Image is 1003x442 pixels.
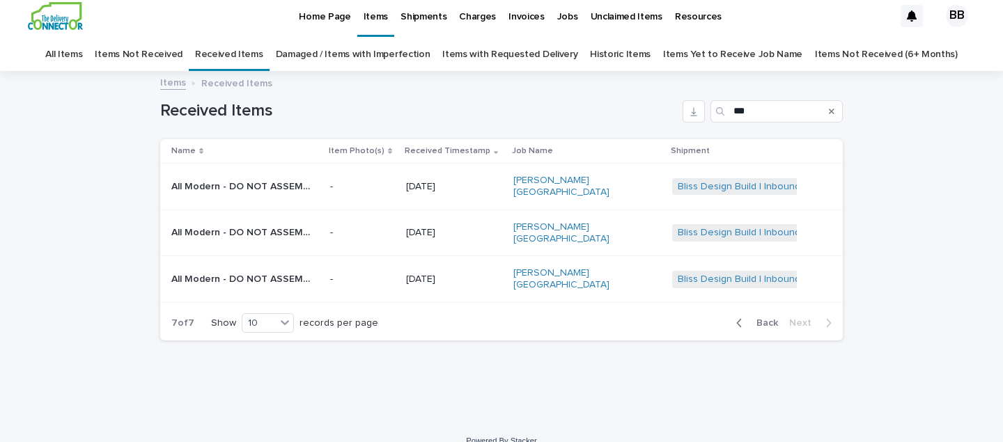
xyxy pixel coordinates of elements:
[784,317,843,329] button: Next
[201,74,272,90] p: Received Items
[513,267,653,291] a: [PERSON_NAME][GEOGRAPHIC_DATA]
[671,143,710,159] p: Shipment
[171,178,313,193] p: All Modern - DO NOT ASSEMBLE W003529511 Imperial 36in round pedestal dining table- color white | ...
[160,210,843,256] tr: All Modern - DO NOT ASSEMBLE W003529511 Imperial 36in round pedestal dining table- color white | ...
[789,318,820,328] span: Next
[160,101,677,121] h1: Received Items
[710,100,843,123] input: Search
[95,38,182,71] a: Items Not Received
[300,317,378,329] p: records per page
[330,227,395,239] p: -
[663,38,802,71] a: Items Yet to Receive Job Name
[330,274,395,285] p: -
[946,5,968,27] div: BB
[171,224,313,239] p: All Modern - DO NOT ASSEMBLE W003529511 Imperial 36in round pedestal dining table- color white | ...
[748,318,778,328] span: Back
[28,2,83,30] img: aCWQmA6OSGG0Kwt8cj3c
[815,38,958,71] a: Items Not Received (6+ Months)
[195,38,263,71] a: Received Items
[406,274,502,285] p: [DATE]
[513,175,653,198] a: [PERSON_NAME][GEOGRAPHIC_DATA]
[512,143,553,159] p: Job Name
[725,317,784,329] button: Back
[406,181,502,193] p: [DATE]
[171,143,196,159] p: Name
[330,181,395,193] p: -
[171,271,313,285] p: All Modern - DO NOT ASSEMBLE W003529511 Imperial 36in round pedestal dining table- color white | ...
[590,38,651,71] a: Historic Items
[242,316,276,331] div: 10
[276,38,430,71] a: Damaged / Items with Imperfection
[442,38,577,71] a: Items with Requested Delivery
[160,256,843,303] tr: All Modern - DO NOT ASSEMBLE W003529511 Imperial 36in round pedestal dining table- color white | ...
[405,143,490,159] p: Received Timestamp
[329,143,384,159] p: Item Photo(s)
[160,306,205,340] p: 7 of 7
[678,274,881,285] a: Bliss Design Build | Inbound Shipment | 23925
[678,227,881,239] a: Bliss Design Build | Inbound Shipment | 23925
[160,74,186,90] a: Items
[160,164,843,210] tr: All Modern - DO NOT ASSEMBLE W003529511 Imperial 36in round pedestal dining table- color white | ...
[211,317,236,329] p: Show
[406,227,502,239] p: [DATE]
[513,221,653,245] a: [PERSON_NAME][GEOGRAPHIC_DATA]
[45,38,82,71] a: All Items
[678,181,881,193] a: Bliss Design Build | Inbound Shipment | 23925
